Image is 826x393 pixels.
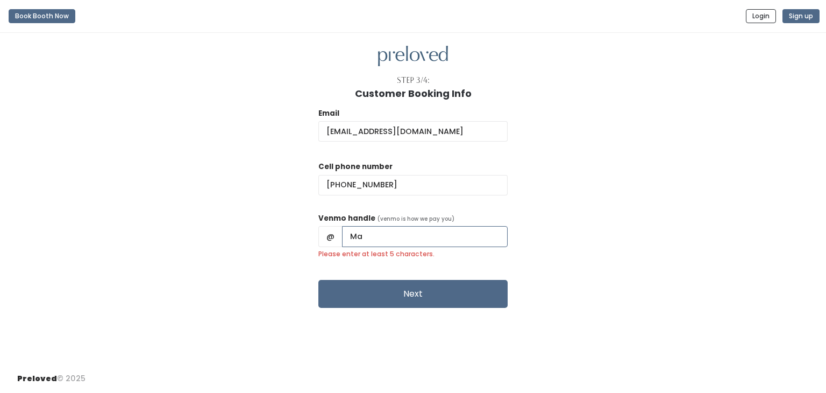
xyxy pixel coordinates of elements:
label: Venmo handle [318,213,375,224]
label: Please enter at least 5 characters. [318,249,508,259]
span: Preloved [17,373,57,384]
a: Book Booth Now [9,4,75,28]
input: @ . [318,121,508,142]
label: Cell phone number [318,162,393,172]
input: (___) ___-____ [318,175,508,195]
h1: Customer Booking Info [355,88,472,99]
button: Sign up [782,9,820,23]
span: (venmo is how we pay you) [378,215,454,223]
button: Login [746,9,776,23]
div: Step 3/4: [397,75,430,86]
label: Email [318,108,339,119]
div: © 2025 [17,364,86,384]
button: Next [318,280,508,308]
button: Book Booth Now [9,9,75,23]
img: preloved logo [378,46,448,67]
span: @ [318,226,343,247]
